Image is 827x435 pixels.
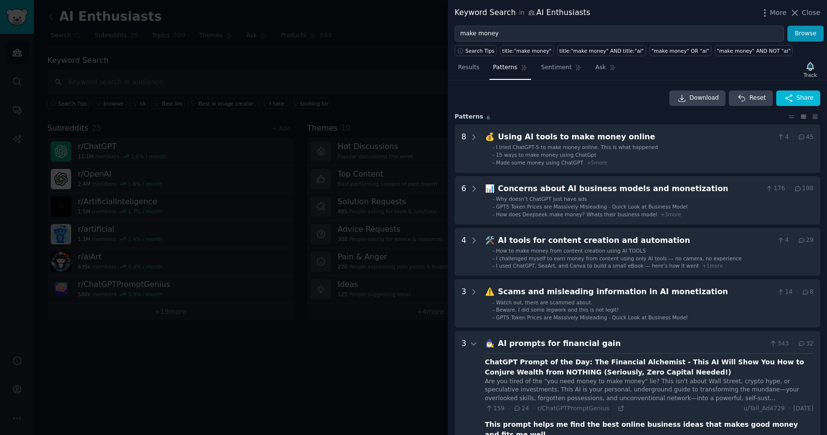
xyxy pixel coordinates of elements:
[797,94,813,103] span: Share
[455,45,497,56] button: Search Tips
[485,132,495,141] span: 💰
[485,357,813,377] div: ChatGPT Prompt of the Day: The Financial Alchemist - This AI Will Show You How to Conjure Wealth ...
[595,63,606,72] span: Ask
[496,211,657,217] span: How does Deepseek make money? Whats their business model
[715,45,793,56] a: "make money" AND NOT "ai"
[804,72,817,78] div: Track
[485,184,495,193] span: 📊
[496,315,688,320] span: GPT5 Token Prices are Massively Misleading - Quick Look at Business Model
[537,405,609,412] span: r/ChatGPTPromptGenius
[797,340,813,348] span: 32
[496,307,619,313] span: Beware. I did some legwork and this is not legit!
[500,45,554,56] a: title:"make money"
[777,288,793,297] span: 14
[485,287,495,296] span: ⚠️
[557,45,646,56] a: title:"make money" AND title:"ai"
[541,63,572,72] span: Sentiment
[492,159,494,166] div: -
[485,405,505,413] span: 159
[796,288,798,297] span: ·
[492,299,494,306] div: -
[485,236,495,245] span: 🛠️
[492,314,494,321] div: -
[496,255,742,261] span: I challenged myself to earn money from content using only AI tools — no camera, no experience
[792,340,794,348] span: ·
[492,203,494,210] div: -
[492,151,494,158] div: -
[760,8,787,18] button: More
[801,288,813,297] span: 8
[496,152,596,158] span: 15 ways to make money using ChatGpt
[788,184,790,193] span: ·
[729,90,772,106] button: Reset
[769,340,789,348] span: 343
[538,60,585,80] a: Sentiment
[650,45,711,56] a: "make money" OR "ai"
[492,255,494,262] div: -
[797,133,813,142] span: 45
[455,7,590,19] div: Keyword Search AI Enthusiasts
[492,262,494,269] div: -
[485,377,813,403] div: Are you tired of the "you need money to make money" lie? This isn't about Wall Street, crypto hyp...
[770,8,787,18] span: More
[461,131,466,166] div: 8
[744,405,785,413] span: u/Tall_Ad4729
[455,26,784,42] input: Try a keyword related to your business
[496,204,688,210] span: GPT5 Token Prices are Massively Misleading - Quick Look at Business Model
[498,235,773,247] div: AI tools for content creation and automation
[498,286,773,298] div: Scams and misleading information in AI monetization
[455,113,483,121] span: Pattern s
[794,184,813,193] span: 198
[458,63,479,72] span: Results
[788,405,790,413] span: ·
[559,47,644,54] div: title:"make money" AND title:"ai"
[702,263,723,269] span: + 1 more
[777,236,789,245] span: 4
[513,405,529,413] span: 24
[765,184,785,193] span: 176
[487,115,490,120] span: 6
[498,183,762,195] div: Concerns about AI business models and monetization
[669,90,726,106] a: Download
[800,60,820,80] button: Track
[519,9,524,17] span: in
[465,47,495,54] span: Search Tips
[496,248,646,254] span: How to make money from content creation using AI TOOLS
[717,47,791,54] div: "make money" AND NOT "ai"
[651,47,709,54] div: "make money" OR "ai"
[661,211,681,217] span: + 3 more
[776,90,820,106] button: Share
[797,236,813,245] span: 29
[587,160,607,165] span: + 5 more
[461,183,466,218] div: 6
[485,339,495,348] span: 🧙‍♂️
[794,405,813,413] span: [DATE]
[502,47,552,54] div: title:"make money"
[532,405,534,412] span: ·
[777,133,789,142] span: 4
[802,8,820,18] span: Close
[790,8,820,18] button: Close
[496,196,587,202] span: Why doesn’t ChatGPT just have ads
[508,405,509,412] span: ·
[792,133,794,142] span: ·
[492,195,494,202] div: -
[496,263,699,269] span: I used ChatGPT, SeaArt, and Canva to build a small eBook — here’s how it went
[749,94,766,103] span: Reset
[498,131,773,143] div: Using AI tools to make money online
[492,211,494,218] div: -
[496,144,658,150] span: I tried ChatGPT-5 to make money online. This is what happened
[461,286,466,321] div: 3
[787,26,824,42] button: Browse
[613,405,614,412] span: ·
[492,144,494,150] div: -
[492,247,494,254] div: -
[455,60,483,80] a: Results
[496,300,593,305] span: Watch out, there are scammed about.
[496,160,583,165] span: Made some money using ChatGPT
[592,60,620,80] a: Ask
[792,236,794,245] span: ·
[690,94,719,103] span: Download
[461,235,466,270] div: 4
[492,306,494,313] div: -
